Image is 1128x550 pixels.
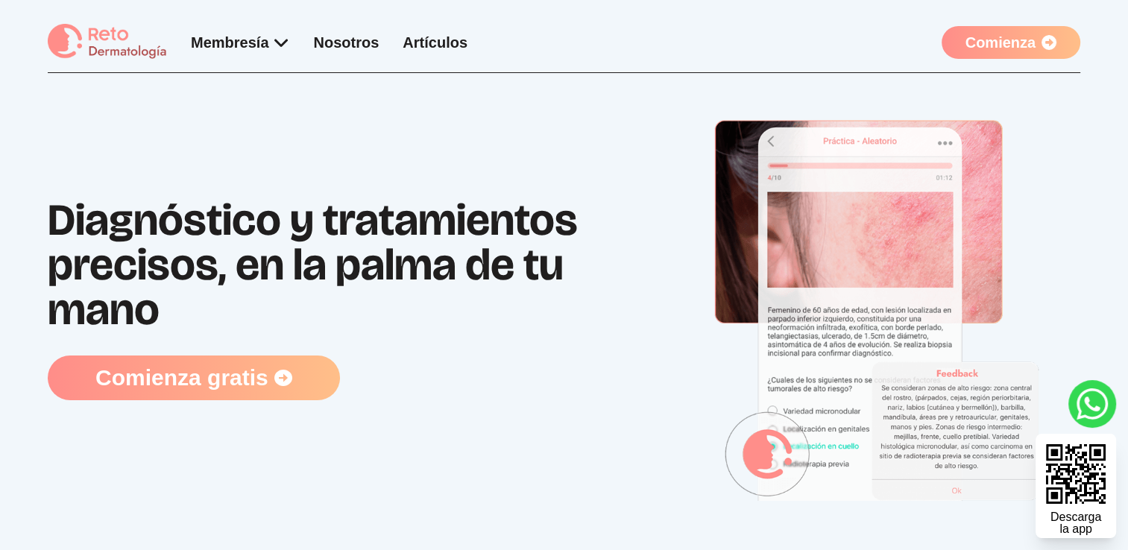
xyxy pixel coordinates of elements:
[1068,380,1116,428] a: whatsapp button
[1050,511,1101,535] div: Descarga la app
[403,34,467,51] a: Artículos
[191,32,290,53] div: Membresía
[942,26,1080,59] a: Comienza
[314,34,379,51] a: Nosotros
[48,355,340,400] a: Comienza gratis
[48,197,667,332] h1: Diagnóstico y tratamientos precisos, en la palma de tu mano
[48,24,167,60] img: logo Reto dermatología
[95,364,268,391] span: Comienza gratis
[706,97,1042,500] img: app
